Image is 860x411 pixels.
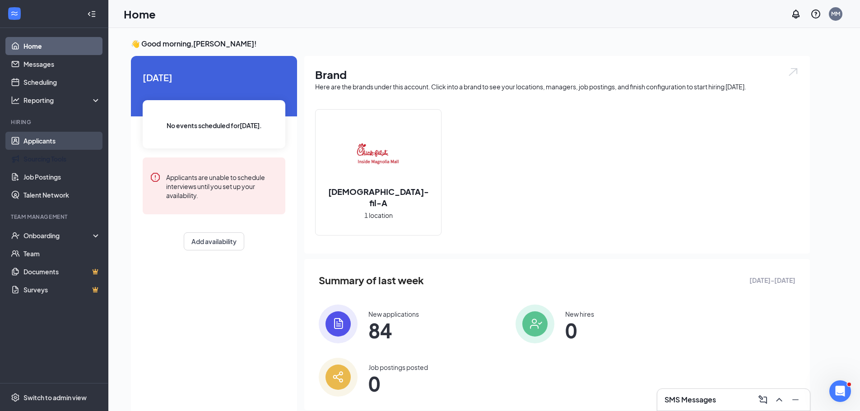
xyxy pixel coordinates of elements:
[150,172,161,183] svg: Error
[790,9,801,19] svg: Notifications
[23,96,101,105] div: Reporting
[23,263,101,281] a: DocumentsCrown
[787,67,799,77] img: open.6027fd2a22e1237b5b06.svg
[124,6,156,22] h1: Home
[368,375,428,392] span: 0
[565,309,594,319] div: New hires
[23,281,101,299] a: SurveysCrown
[772,393,786,407] button: ChevronUp
[368,363,428,372] div: Job postings posted
[11,213,99,221] div: Team Management
[349,125,407,182] img: Chick-fil-A
[756,393,770,407] button: ComposeMessage
[23,150,101,168] a: Sourcing Tools
[11,118,99,126] div: Hiring
[758,394,768,405] svg: ComposeMessage
[364,210,393,220] span: 1 location
[829,380,851,402] iframe: Intercom live chat
[23,186,101,204] a: Talent Network
[368,309,419,319] div: New applications
[565,322,594,338] span: 0
[316,186,441,208] h2: [DEMOGRAPHIC_DATA]-fil-A
[11,231,20,240] svg: UserCheck
[23,393,87,402] div: Switch to admin view
[23,37,101,55] a: Home
[10,9,19,18] svg: WorkstreamLogo
[319,358,358,397] img: icon
[788,393,803,407] button: Minimize
[774,394,785,405] svg: ChevronUp
[11,96,20,105] svg: Analysis
[23,132,101,150] a: Applicants
[831,10,840,18] div: MM
[810,9,821,19] svg: QuestionInfo
[319,272,424,288] span: Summary of last week
[23,231,93,240] div: Onboarding
[23,55,101,73] a: Messages
[166,172,278,200] div: Applicants are unable to schedule interviews until you set up your availability.
[665,395,716,405] h3: SMS Messages
[319,305,358,343] img: icon
[749,275,795,285] span: [DATE] - [DATE]
[143,70,285,84] span: [DATE]
[516,305,554,343] img: icon
[315,82,799,91] div: Here are the brands under this account. Click into a brand to see your locations, managers, job p...
[368,322,419,338] span: 84
[23,168,101,186] a: Job Postings
[23,245,101,263] a: Team
[167,120,262,130] span: No events scheduled for [DATE] .
[87,9,96,18] svg: Collapse
[184,232,244,250] button: Add availability
[11,393,20,402] svg: Settings
[23,73,101,91] a: Scheduling
[315,67,799,82] h1: Brand
[131,39,810,49] h3: 👋 Good morning, [PERSON_NAME] !
[790,394,801,405] svg: Minimize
